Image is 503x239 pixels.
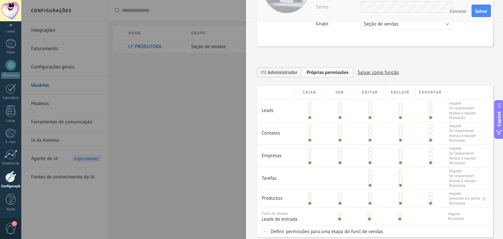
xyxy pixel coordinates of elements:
span: Administrador [268,69,297,76]
div: Calendário [1,96,20,100]
div: E-mail [1,140,20,144]
div: Exportar [416,86,446,99]
div: Tarefas [257,167,295,185]
span: Adicionar nova função [302,67,353,77]
div: Estatísticas [1,161,20,166]
span: Permitido [449,161,476,166]
button: Cancelar [447,6,469,16]
span: Se responsável [449,128,476,133]
div: Leads [257,100,295,117]
label: Grupo [316,21,361,27]
span: Permitido [449,138,476,143]
div: Excluir [385,86,415,99]
span: Acesso à equipe [449,156,476,161]
div: Leads [1,29,20,34]
span: Cancelar [450,9,467,13]
span: Permitido [449,116,476,120]
span: Se responsável [449,151,476,156]
span: negado [449,101,476,106]
span: Permitido [448,216,464,221]
div: Contatos [257,122,295,139]
div: Productos [257,190,295,205]
span: Salvar [475,9,487,13]
div: Ver [325,86,355,99]
span: Definir permissões para uma etapa do funil de vendas [268,226,383,237]
div: Ajuda [1,207,20,211]
span: Acesso à equipe [449,178,476,183]
div: Listas [1,119,20,123]
span: Leads de entrada [262,216,323,222]
div: Criar [295,86,325,99]
div: ? [481,196,485,201]
span: Se responsável [449,106,476,111]
div: Empresas [257,145,295,162]
span: Permitido [449,183,476,188]
span: negado [449,123,476,128]
div: Permitido [449,201,465,206]
button: Salvar [472,5,491,17]
div: Chats [1,50,20,55]
button: Seção de vendas [361,18,453,30]
span: Salvar como função [358,67,399,78]
div: Configurações [1,184,20,189]
span: Funil de vendas [262,211,288,216]
span: Administrador [257,67,302,77]
div: Somente em perfis [449,196,480,201]
span: Seção de vendas [364,21,399,27]
div: Editar [355,86,385,99]
span: negado [449,146,476,151]
span: negado [448,211,464,216]
div: negado [449,191,461,196]
span: negado [449,169,476,174]
span: Próprias permissões [307,69,348,76]
span: Se responsável [449,174,476,178]
span: Acesso à equipe [449,133,476,138]
div: WhatsApp [1,72,20,79]
span: Copilot [496,112,502,127]
span: Acesso à equipe [449,111,476,116]
span: 1 [12,221,17,226]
